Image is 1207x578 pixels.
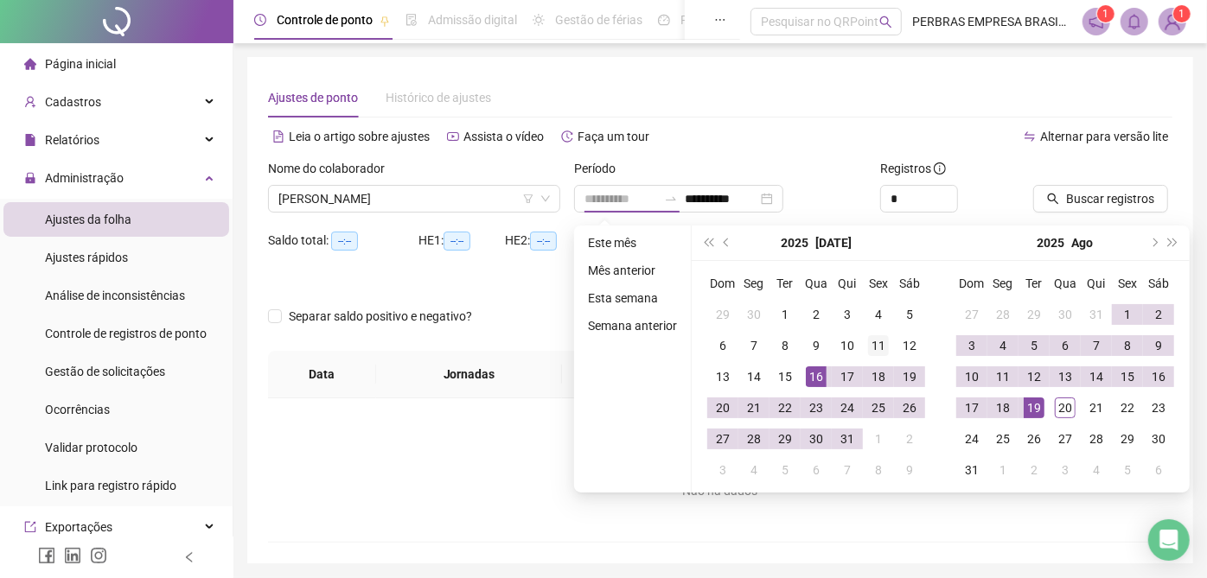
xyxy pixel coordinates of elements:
[832,423,863,454] td: 2025-07-31
[712,366,733,387] div: 13
[1097,5,1114,22] sup: 1
[1047,193,1059,205] span: search
[738,268,770,299] th: Seg
[956,454,987,486] td: 2025-08-31
[1081,299,1112,330] td: 2025-07-31
[1024,335,1044,356] div: 5
[770,454,801,486] td: 2025-08-05
[581,315,684,336] li: Semana anterior
[1050,299,1081,330] td: 2025-07-30
[505,231,591,251] div: HE 2:
[38,547,55,564] span: facebook
[738,454,770,486] td: 2025-08-04
[1050,423,1081,454] td: 2025-08-27
[45,520,112,534] span: Exportações
[268,351,376,398] th: Data
[386,91,491,105] span: Histórico de ajustes
[993,335,1013,356] div: 4
[899,397,920,418] div: 26
[899,460,920,480] div: 9
[1143,423,1174,454] td: 2025-08-30
[1019,392,1050,423] td: 2025-08-19
[806,304,827,325] div: 2
[1143,330,1174,361] td: 2025-08-09
[1050,330,1081,361] td: 2025-08-06
[738,423,770,454] td: 2025-07-28
[45,57,116,71] span: Página inicial
[1112,423,1143,454] td: 2025-08-29
[1117,460,1138,480] div: 5
[1055,304,1076,325] div: 30
[987,299,1019,330] td: 2025-07-28
[1086,397,1107,418] div: 21
[699,225,718,260] button: super-prev-year
[578,130,649,143] span: Faça um tour
[1055,366,1076,387] div: 13
[1033,185,1168,213] button: Buscar registros
[770,330,801,361] td: 2025-07-08
[837,397,858,418] div: 24
[806,397,827,418] div: 23
[775,304,795,325] div: 1
[1144,225,1163,260] button: next-year
[744,397,764,418] div: 21
[993,366,1013,387] div: 11
[744,460,764,480] div: 4
[744,304,764,325] div: 30
[574,159,627,178] label: Período
[562,351,678,398] th: Entrada 1
[744,366,764,387] div: 14
[956,361,987,392] td: 2025-08-10
[832,299,863,330] td: 2025-07-03
[1019,454,1050,486] td: 2025-09-02
[1038,225,1065,260] button: year panel
[987,423,1019,454] td: 2025-08-25
[64,547,81,564] span: linkedin
[1148,397,1169,418] div: 23
[1143,268,1174,299] th: Sáb
[406,14,418,26] span: file-done
[1112,330,1143,361] td: 2025-08-08
[956,268,987,299] th: Dom
[1086,304,1107,325] div: 31
[863,423,894,454] td: 2025-08-01
[1081,392,1112,423] td: 2025-08-21
[282,307,479,326] span: Separar saldo positivo e negativo?
[1066,189,1154,208] span: Buscar registros
[801,361,832,392] td: 2025-07-16
[987,330,1019,361] td: 2025-08-04
[987,361,1019,392] td: 2025-08-11
[1148,519,1190,561] div: Open Intercom Messenger
[664,192,678,206] span: swap-right
[183,551,195,563] span: left
[1081,423,1112,454] td: 2025-08-28
[463,130,544,143] span: Assista o vídeo
[837,335,858,356] div: 10
[1024,429,1044,449] div: 26
[1117,304,1138,325] div: 1
[278,186,550,212] span: ATAIDE GONCALVES DA SILVA
[45,327,207,340] span: Controle de registros de ponto
[993,429,1013,449] div: 25
[899,366,920,387] div: 19
[1055,429,1076,449] div: 27
[1019,299,1050,330] td: 2025-07-29
[1024,460,1044,480] div: 2
[712,429,733,449] div: 27
[956,392,987,423] td: 2025-08-17
[961,335,982,356] div: 3
[801,268,832,299] th: Qua
[879,16,892,29] span: search
[664,192,678,206] span: to
[770,392,801,423] td: 2025-07-22
[956,330,987,361] td: 2025-08-03
[738,299,770,330] td: 2025-06-30
[801,423,832,454] td: 2025-07-30
[1112,392,1143,423] td: 2025-08-22
[272,130,284,143] span: file-text
[1112,454,1143,486] td: 2025-09-05
[934,162,946,175] span: info-circle
[1117,429,1138,449] div: 29
[254,14,266,26] span: clock-circle
[863,392,894,423] td: 2025-07-25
